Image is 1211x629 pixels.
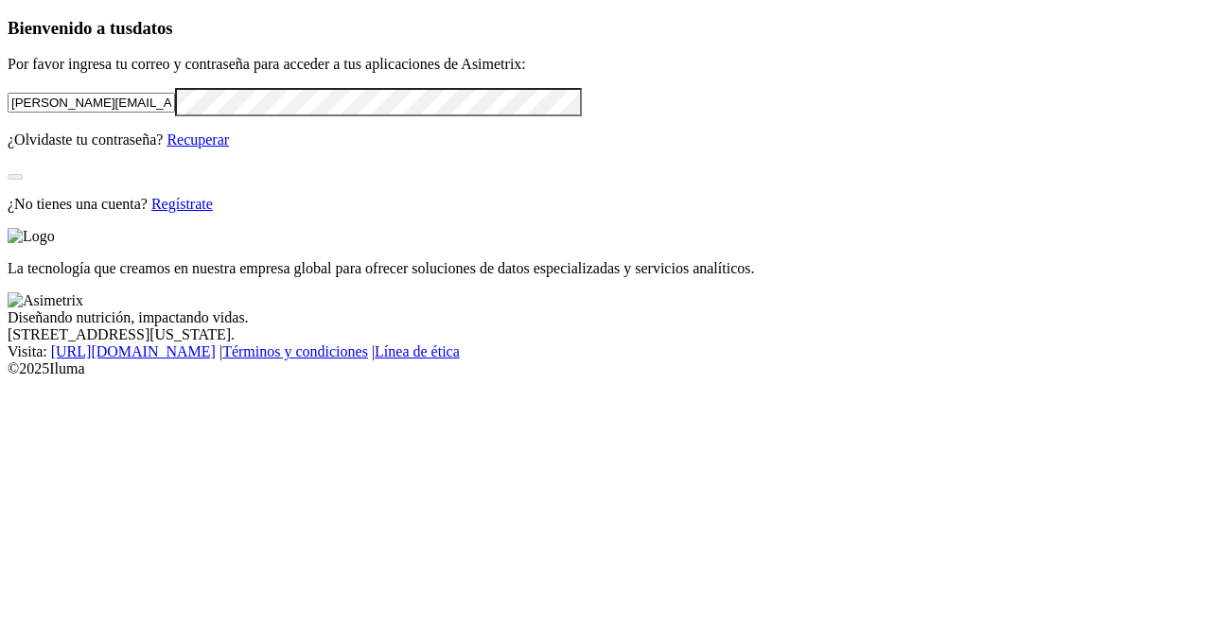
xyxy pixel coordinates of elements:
[8,18,1203,39] h3: Bienvenido a tus
[8,292,83,309] img: Asimetrix
[8,93,175,113] input: Tu correo
[132,18,173,38] span: datos
[375,343,460,359] a: Línea de ética
[151,196,213,212] a: Regístrate
[8,56,1203,73] p: Por favor ingresa tu correo y contraseña para acceder a tus aplicaciones de Asimetrix:
[8,260,1203,277] p: La tecnología que creamos en nuestra empresa global para ofrecer soluciones de datos especializad...
[8,228,55,245] img: Logo
[222,343,368,359] a: Términos y condiciones
[8,326,1203,343] div: [STREET_ADDRESS][US_STATE].
[8,131,1203,149] p: ¿Olvidaste tu contraseña?
[8,343,1203,360] div: Visita : | |
[167,131,229,148] a: Recuperar
[51,343,216,359] a: [URL][DOMAIN_NAME]
[8,309,1203,326] div: Diseñando nutrición, impactando vidas.
[8,360,1203,377] div: © 2025 Iluma
[8,196,1203,213] p: ¿No tienes una cuenta?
